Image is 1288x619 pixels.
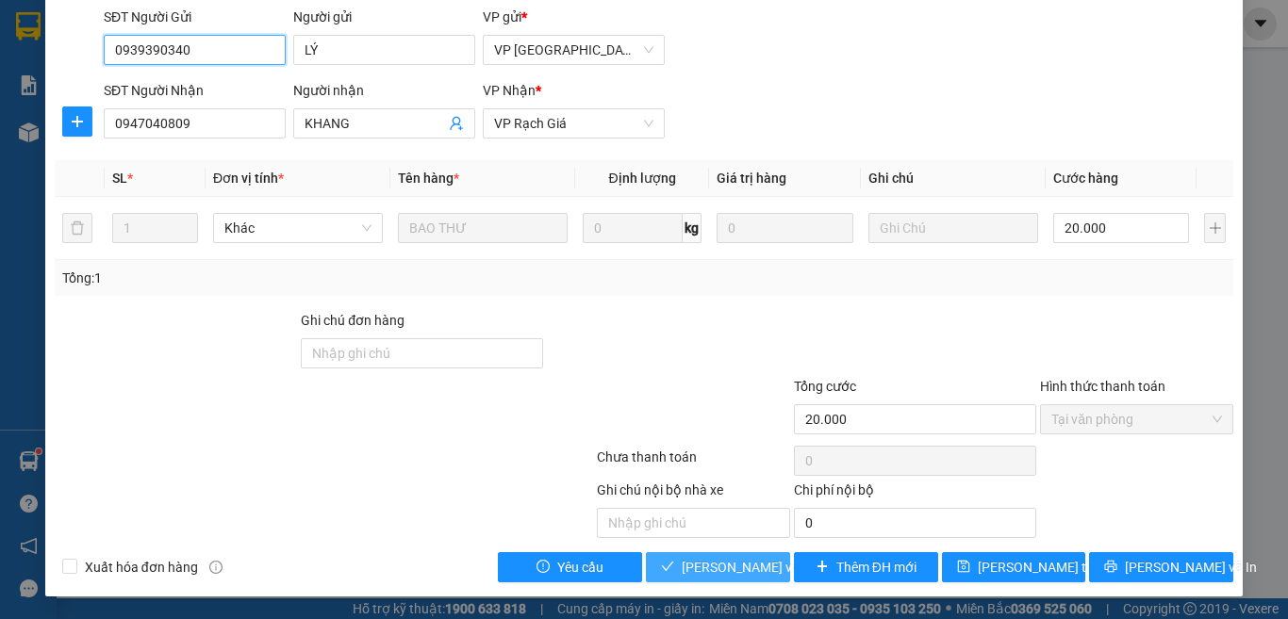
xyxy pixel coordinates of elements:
[646,552,790,582] button: check[PERSON_NAME] và Giao hàng
[62,213,92,243] button: delete
[62,268,499,288] div: Tổng: 1
[1051,405,1222,433] span: Tại văn phòng
[682,557,863,578] span: [PERSON_NAME] và Giao hàng
[557,557,603,578] span: Yêu cầu
[63,114,91,129] span: plus
[498,552,642,582] button: exclamation-circleYêu cầu
[794,379,856,394] span: Tổng cước
[683,213,702,243] span: kg
[794,552,938,582] button: plusThêm ĐH mới
[661,560,674,575] span: check
[1204,213,1226,243] button: plus
[8,76,141,118] strong: 260A, [PERSON_NAME]
[868,213,1038,243] input: Ghi Chú
[104,7,286,27] div: SĐT Người Gửi
[483,83,536,98] span: VP Nhận
[1089,552,1233,582] button: printer[PERSON_NAME] và In
[1125,557,1257,578] span: [PERSON_NAME] và In
[861,160,1046,197] th: Ghi chú
[8,76,141,118] span: Địa chỉ:
[213,171,284,186] span: Đơn vị tính
[978,557,1129,578] span: [PERSON_NAME] thay đổi
[1053,171,1118,186] span: Cước hàng
[483,7,665,27] div: VP gửi
[942,552,1086,582] button: save[PERSON_NAME] thay đổi
[398,213,568,243] input: VD: Bàn, Ghế
[112,171,127,186] span: SL
[77,557,206,578] span: Xuất hóa đơn hàng
[144,107,301,149] strong: [STREET_ADDRESS] Châu
[30,8,291,35] strong: NHÀ XE [PERSON_NAME]
[8,121,140,183] span: Điện thoại:
[597,508,790,538] input: Nhập ghi chú
[794,480,1036,508] div: Chi phí nội bộ
[957,560,970,575] span: save
[293,80,475,101] div: Người nhận
[8,53,106,73] span: VP Rạch Giá
[144,42,313,84] span: VP [GEOGRAPHIC_DATA]
[597,480,790,508] div: Ghi chú nội bộ nhà xe
[398,171,459,186] span: Tên hàng
[1040,379,1165,394] label: Hình thức thanh toán
[144,87,301,149] span: Địa chỉ:
[494,109,653,138] span: VP Rạch Giá
[104,80,286,101] div: SĐT Người Nhận
[209,561,223,574] span: info-circle
[595,447,792,480] div: Chưa thanh toán
[836,557,916,578] span: Thêm ĐH mới
[717,213,852,243] input: 0
[717,171,786,186] span: Giá trị hàng
[62,106,92,137] button: plus
[537,560,550,575] span: exclamation-circle
[494,36,653,64] span: VP Hà Tiên
[449,116,464,131] span: user-add
[816,560,829,575] span: plus
[301,338,543,368] input: Ghi chú đơn hàng
[1104,560,1117,575] span: printer
[301,313,405,328] label: Ghi chú đơn hàng
[224,214,372,242] span: Khác
[293,7,475,27] div: Người gửi
[608,171,675,186] span: Định lượng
